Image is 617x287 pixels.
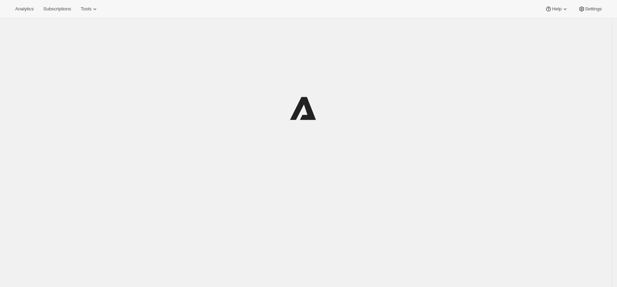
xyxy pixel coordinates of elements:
button: Subscriptions [39,4,75,14]
button: Tools [76,4,102,14]
span: Settings [585,6,602,12]
span: Help [552,6,561,12]
button: Settings [574,4,606,14]
span: Analytics [15,6,34,12]
span: Subscriptions [43,6,71,12]
button: Analytics [11,4,38,14]
span: Tools [81,6,91,12]
button: Help [541,4,572,14]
